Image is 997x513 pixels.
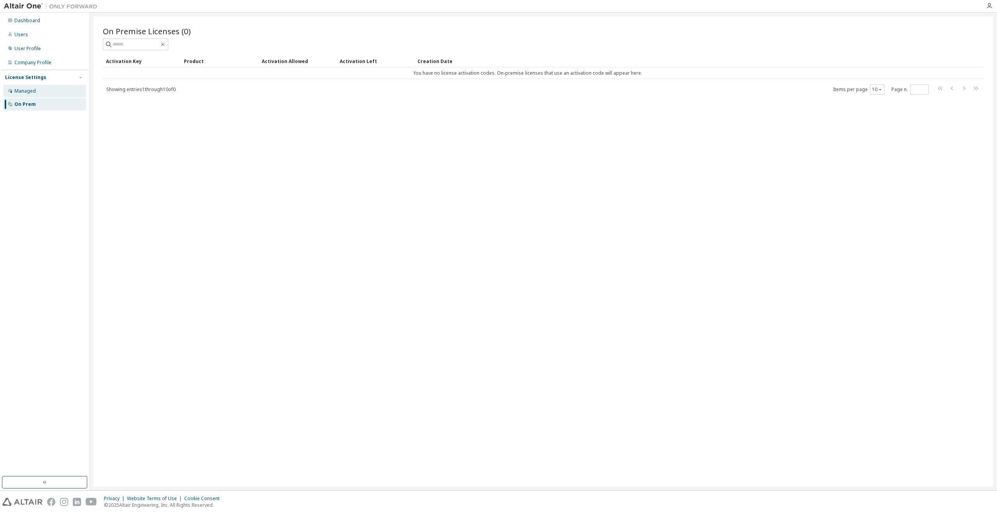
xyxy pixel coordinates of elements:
[106,86,176,93] span: Showing entries 1 through 10 of 0
[4,2,101,10] img: Altair One
[340,55,411,67] div: Activation Left
[104,495,127,502] div: Privacy
[60,498,68,506] img: instagram.svg
[86,498,97,506] img: youtube.svg
[14,46,41,52] div: User Profile
[14,60,51,66] div: Company Profile
[2,498,42,506] img: altair_logo.svg
[184,55,255,67] div: Product
[47,498,55,506] img: facebook.svg
[5,74,46,81] div: License Settings
[14,88,36,94] div: Managed
[872,86,883,93] button: 10
[262,55,333,67] div: Activation Allowed
[127,495,184,502] div: Website Terms of Use
[73,498,81,506] img: linkedin.svg
[14,32,28,38] div: Users
[106,55,178,67] div: Activation Key
[103,26,191,37] span: On Premise Licenses (0)
[833,84,884,95] span: Items per page
[14,101,36,107] div: On Prem
[104,502,224,508] p: © 2025 Altair Engineering, Inc. All Rights Reserved.
[14,18,40,24] div: Dashboard
[417,55,949,67] div: Creation Date
[184,495,224,502] div: Cookie Consent
[891,84,929,95] span: Page n.
[103,67,953,79] td: You have no license activation codes. On-premise licenses that use an activation code will appear...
